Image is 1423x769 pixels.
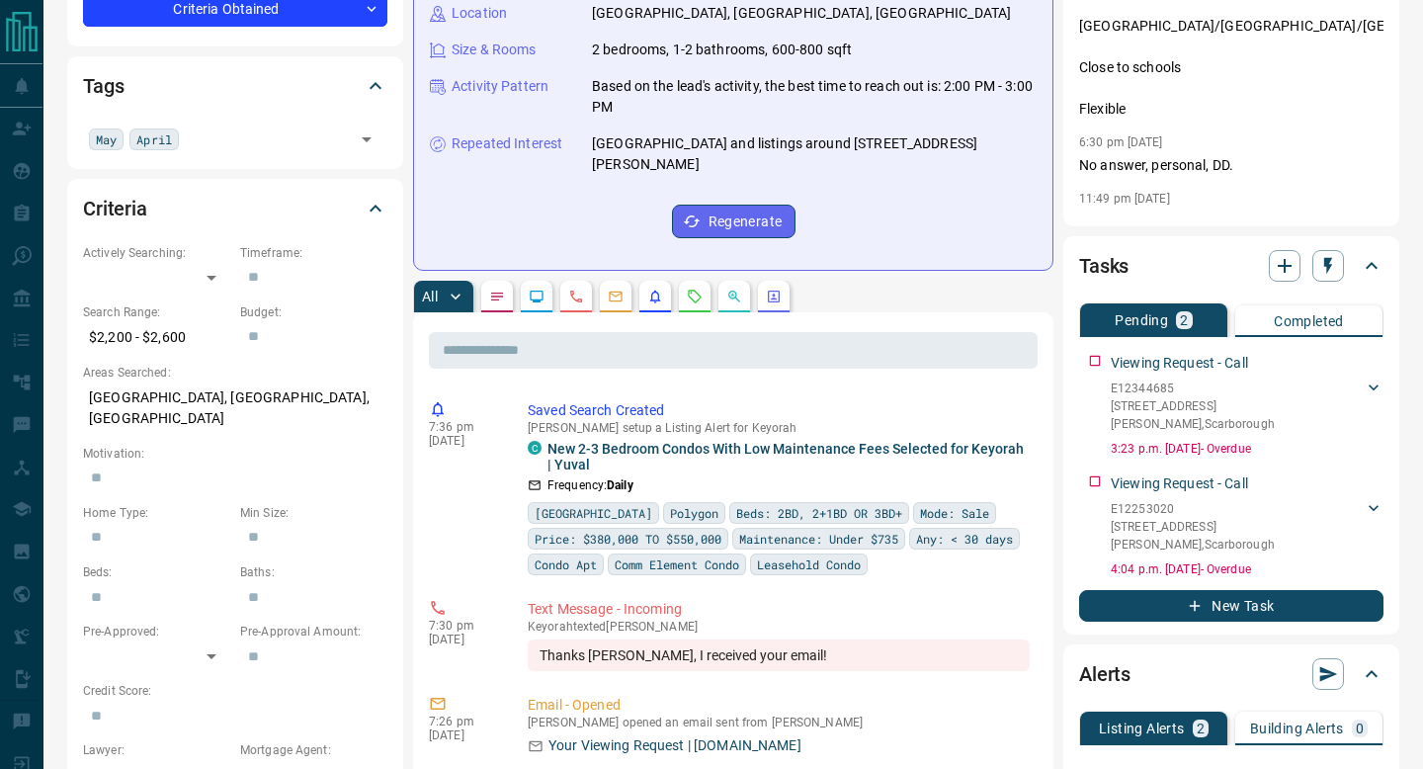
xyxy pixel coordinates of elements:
[528,400,1030,421] p: Saved Search Created
[547,441,1030,472] a: New 2-3 Bedroom Condos With Low Maintenance Fees Selected for Keyorah | Yuval
[528,640,1030,671] div: Thanks [PERSON_NAME], I received your email!
[429,420,498,434] p: 7:36 pm
[687,289,703,304] svg: Requests
[670,503,718,523] span: Polygon
[757,555,861,574] span: Leasehold Condo
[452,40,537,60] p: Size & Rooms
[1079,155,1383,176] p: No answer, personal, DD.
[1111,397,1364,433] p: [STREET_ADDRESS][PERSON_NAME] , Scarborough
[592,133,1037,175] p: [GEOGRAPHIC_DATA] and listings around [STREET_ADDRESS][PERSON_NAME]
[726,289,742,304] svg: Opportunities
[83,70,124,102] h2: Tags
[535,529,721,549] span: Price: $380,000 TO $550,000
[83,382,387,435] p: [GEOGRAPHIC_DATA], [GEOGRAPHIC_DATA], [GEOGRAPHIC_DATA]
[83,364,387,382] p: Areas Searched:
[1079,250,1129,282] h2: Tasks
[672,205,795,238] button: Regenerate
[1111,560,1383,578] p: 4:04 p.m. [DATE] - Overdue
[83,244,230,262] p: Actively Searching:
[240,244,387,262] p: Timeframe:
[647,289,663,304] svg: Listing Alerts
[528,695,1030,716] p: Email - Opened
[1079,212,1383,315] p: April [DATE] bed or 1+1 $2600 scarb [PERSON_NAME] parking
[916,529,1013,549] span: Any: < 30 days
[1111,473,1248,494] p: Viewing Request - Call
[592,3,1011,24] p: [GEOGRAPHIC_DATA], [GEOGRAPHIC_DATA], [GEOGRAPHIC_DATA]
[1197,722,1205,735] p: 2
[429,434,498,448] p: [DATE]
[1099,722,1185,735] p: Listing Alerts
[766,289,782,304] svg: Agent Actions
[96,129,117,149] span: May
[1111,518,1364,554] p: [STREET_ADDRESS][PERSON_NAME] , Scarborough
[429,715,498,728] p: 7:26 pm
[83,62,387,110] div: Tags
[240,741,387,759] p: Mortgage Agent:
[528,599,1030,620] p: Text Message - Incoming
[489,289,505,304] svg: Notes
[1111,376,1383,437] div: E12344685[STREET_ADDRESS][PERSON_NAME],Scarborough
[528,620,1030,634] p: Keyorah texted [PERSON_NAME]
[452,3,507,24] p: Location
[736,503,902,523] span: Beds: 2BD, 2+1BD OR 3BD+
[83,741,230,759] p: Lawyer:
[83,445,387,463] p: Motivation:
[592,76,1037,118] p: Based on the lead's activity, the best time to reach out is: 2:00 PM - 3:00 PM
[83,185,387,232] div: Criteria
[568,289,584,304] svg: Calls
[1111,440,1383,458] p: 3:23 p.m. [DATE] - Overdue
[1079,135,1163,149] p: 6:30 pm [DATE]
[452,133,562,154] p: Repeated Interest
[1079,650,1383,698] div: Alerts
[607,478,633,492] strong: Daily
[83,623,230,641] p: Pre-Approved:
[353,126,380,153] button: Open
[429,633,498,646] p: [DATE]
[452,76,548,97] p: Activity Pattern
[547,476,633,494] p: Frequency:
[240,303,387,321] p: Budget:
[528,421,1030,435] p: [PERSON_NAME] setup a Listing Alert for Keyorah
[1079,658,1130,690] h2: Alerts
[535,503,652,523] span: [GEOGRAPHIC_DATA]
[529,289,544,304] svg: Lead Browsing Activity
[422,290,438,303] p: All
[1079,590,1383,622] button: New Task
[1356,722,1364,735] p: 0
[429,728,498,742] p: [DATE]
[548,735,801,756] p: Your Viewing Request | [DOMAIN_NAME]
[240,563,387,581] p: Baths:
[240,504,387,522] p: Min Size:
[1111,353,1248,374] p: Viewing Request - Call
[1079,192,1170,206] p: 11:49 pm [DATE]
[1079,242,1383,290] div: Tasks
[608,289,624,304] svg: Emails
[920,503,989,523] span: Mode: Sale
[535,555,597,574] span: Condo Apt
[1115,313,1168,327] p: Pending
[83,504,230,522] p: Home Type:
[83,303,230,321] p: Search Range:
[136,129,172,149] span: April
[240,623,387,641] p: Pre-Approval Amount:
[83,193,147,224] h2: Criteria
[1111,500,1364,518] p: E12253020
[1274,314,1344,328] p: Completed
[429,619,498,633] p: 7:30 pm
[83,563,230,581] p: Beds:
[739,529,898,549] span: Maintenance: Under $735
[528,716,1030,729] p: [PERSON_NAME] opened an email sent from [PERSON_NAME]
[83,682,387,700] p: Credit Score:
[1180,313,1188,327] p: 2
[528,441,542,455] div: condos.ca
[83,321,230,354] p: $2,200 - $2,600
[1250,722,1344,735] p: Building Alerts
[615,555,739,574] span: Comm Element Condo
[592,40,852,60] p: 2 bedrooms, 1-2 bathrooms, 600-800 sqft
[1111,380,1364,397] p: E12344685
[1111,496,1383,557] div: E12253020[STREET_ADDRESS][PERSON_NAME],Scarborough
